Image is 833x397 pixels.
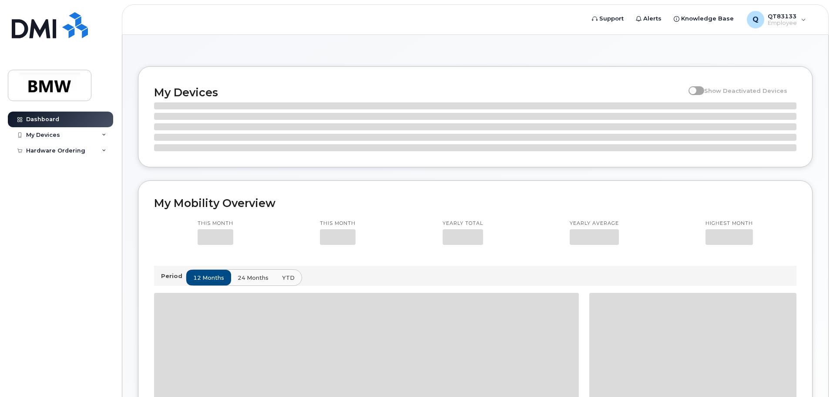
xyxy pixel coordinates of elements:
span: 24 months [238,274,269,282]
h2: My Mobility Overview [154,197,796,210]
input: Show Deactivated Devices [689,82,695,89]
p: Highest month [705,220,753,227]
span: YTD [282,274,295,282]
h2: My Devices [154,86,684,99]
p: This month [320,220,356,227]
p: Yearly average [570,220,619,227]
p: This month [198,220,233,227]
p: Yearly total [443,220,483,227]
p: Period [161,272,186,280]
span: Show Deactivated Devices [704,87,787,94]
